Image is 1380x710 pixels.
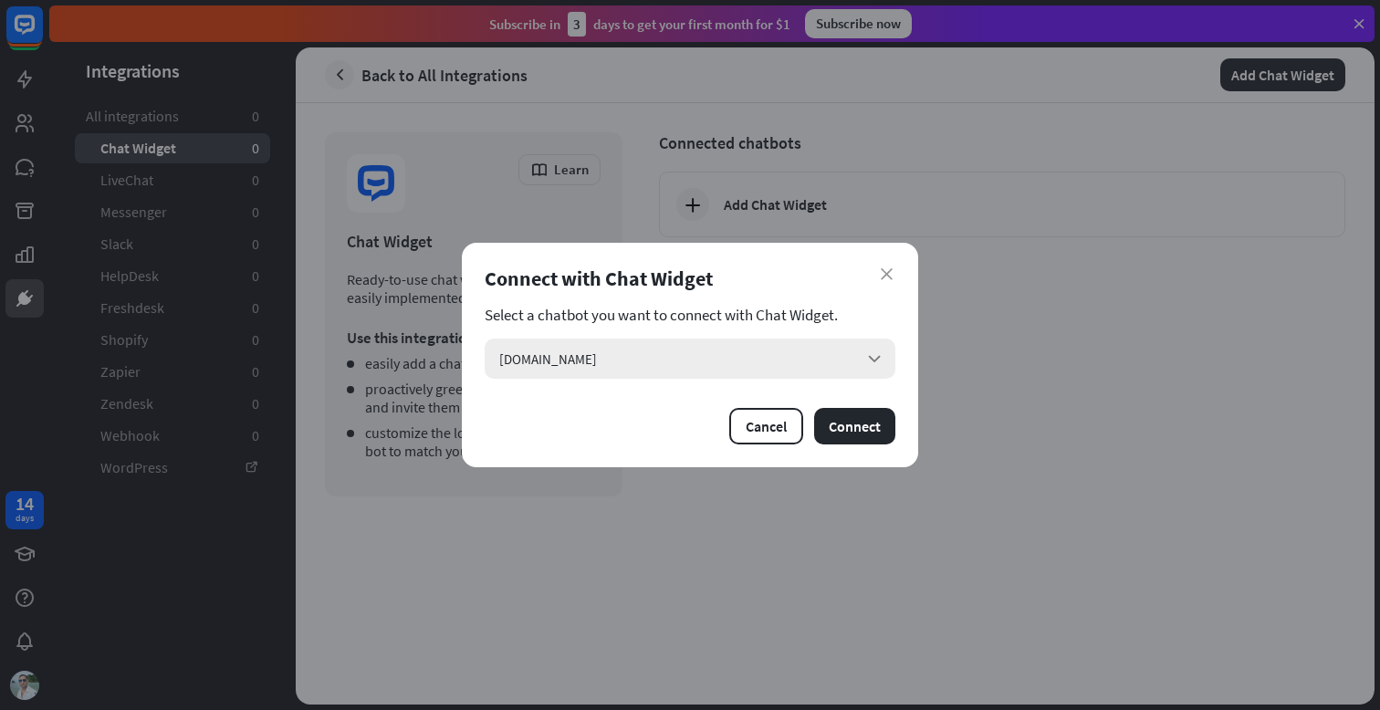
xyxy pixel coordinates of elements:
i: close [881,268,893,280]
span: [DOMAIN_NAME] [499,350,597,368]
button: Connect [814,408,895,444]
div: Connect with Chat Widget [485,266,895,291]
section: Select a chatbot you want to connect with Chat Widget. [485,306,895,324]
button: Open LiveChat chat widget [15,7,69,62]
button: Cancel [729,408,803,444]
i: arrow_down [864,349,884,369]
